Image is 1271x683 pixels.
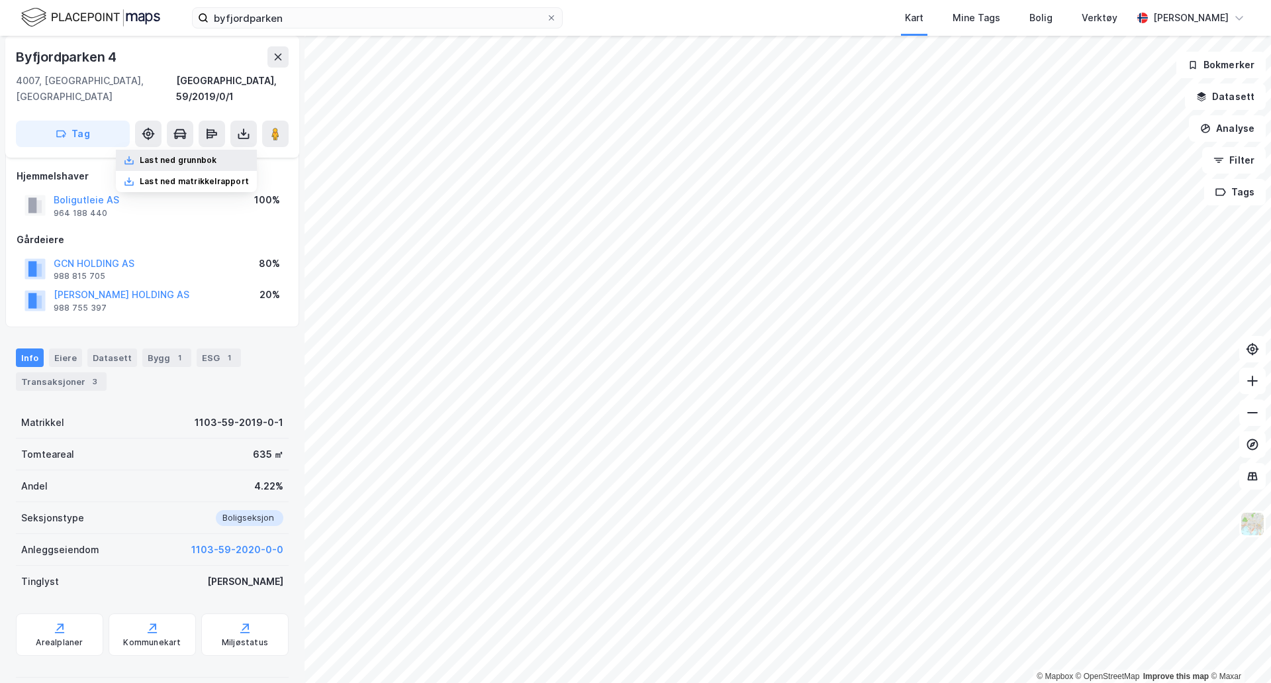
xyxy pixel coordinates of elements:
div: Gårdeiere [17,232,288,248]
div: 635 ㎡ [253,447,283,462]
div: Mine Tags [953,10,1000,26]
div: 988 755 397 [54,303,107,313]
div: Miljøstatus [222,637,268,648]
div: Tomteareal [21,447,74,462]
div: ESG [197,348,241,367]
div: Bygg [142,348,191,367]
div: [PERSON_NAME] [1153,10,1229,26]
div: 3 [88,375,101,388]
div: Hjemmelshaver [17,168,288,184]
div: Eiere [49,348,82,367]
div: Byfjordparken 4 [16,46,119,68]
div: 1 [222,351,236,364]
button: 1103-59-2020-0-0 [191,542,283,558]
div: Bolig [1029,10,1053,26]
div: 4007, [GEOGRAPHIC_DATA], [GEOGRAPHIC_DATA] [16,73,176,105]
div: 80% [259,256,280,272]
button: Tag [16,121,130,147]
div: 964 188 440 [54,208,107,219]
button: Tags [1204,179,1266,205]
div: Anleggseiendom [21,542,99,558]
div: 100% [254,192,280,208]
div: 20% [259,287,280,303]
button: Bokmerker [1176,52,1266,78]
div: Kontrollprogram for chat [1205,619,1271,683]
div: Info [16,348,44,367]
div: [PERSON_NAME] [207,574,283,590]
div: 988 815 705 [54,271,105,282]
div: 1103-59-2019-0-1 [195,415,283,431]
iframe: Chat Widget [1205,619,1271,683]
div: Tinglyst [21,574,59,590]
div: Arealplaner [36,637,83,648]
div: 1 [173,351,186,364]
div: [GEOGRAPHIC_DATA], 59/2019/0/1 [176,73,289,105]
div: Transaksjoner [16,372,107,391]
div: 4.22% [254,478,283,494]
div: Datasett [87,348,137,367]
a: OpenStreetMap [1076,672,1140,681]
div: Last ned grunnbok [140,155,216,166]
div: Matrikkel [21,415,64,431]
div: Last ned matrikkelrapport [140,176,249,187]
div: Seksjonstype [21,510,84,526]
div: Verktøy [1082,10,1117,26]
div: Andel [21,478,48,494]
button: Analyse [1189,115,1266,142]
input: Søk på adresse, matrikkel, gårdeiere, leietakere eller personer [209,8,546,28]
button: Filter [1202,147,1266,174]
div: Kommunekart [123,637,181,648]
a: Mapbox [1037,672,1073,681]
img: Z [1240,511,1265,537]
img: logo.f888ab2527a4732fd821a326f86c7f29.svg [21,6,160,29]
button: Datasett [1185,83,1266,110]
div: Kart [905,10,923,26]
a: Improve this map [1143,672,1209,681]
